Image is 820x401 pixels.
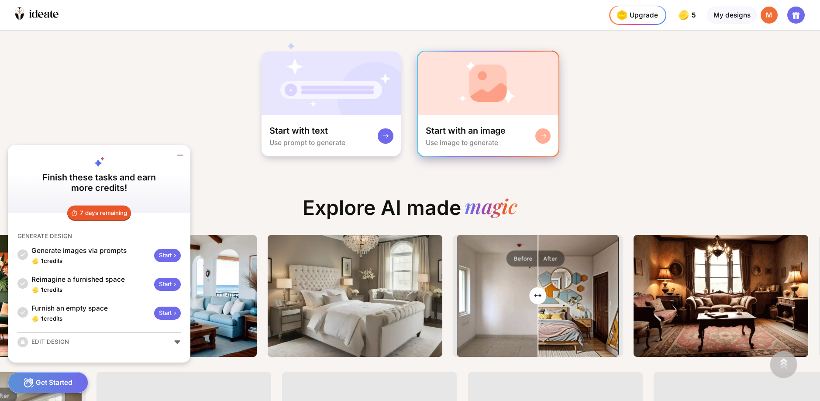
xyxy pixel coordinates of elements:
[418,52,558,115] img: startWithImageCardBg.jpg
[692,11,698,19] span: 5
[426,138,498,147] div: Use image to generate
[634,235,808,357] img: Thumbnailtext2image_00673_.png
[35,172,163,193] div: Finish these tasks and earn more credits!
[31,275,150,284] div: Reimagine a furnished space
[614,7,629,23] img: upgrade-nav-btn-icon.gif
[41,286,44,293] span: 1
[67,206,131,221] div: 7 days remaining
[154,278,180,291] div: Start
[426,125,506,136] div: Start with an image
[465,196,517,220] div: magic
[268,235,442,357] img: Thumbnailexplore-image9.png
[8,372,89,393] div: Get Started
[154,307,180,320] div: Start
[262,52,401,115] img: startWithTextCardBg.jpg
[31,304,150,313] div: Furnish an empty space
[269,125,328,136] div: Start with text
[41,315,44,322] span: 1
[17,232,72,240] div: GENERATE DESIGN
[457,235,621,357] img: After image
[41,286,62,294] div: credits
[614,7,658,23] div: Upgrade
[154,249,180,263] div: Start
[41,257,62,265] div: credits
[269,138,345,147] div: Use prompt to generate
[31,246,150,256] div: Generate images via prompts
[41,257,44,264] span: 1
[707,7,756,24] div: My designs
[41,315,62,323] div: credits
[761,7,778,24] div: M
[295,196,525,228] div: Explore AI made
